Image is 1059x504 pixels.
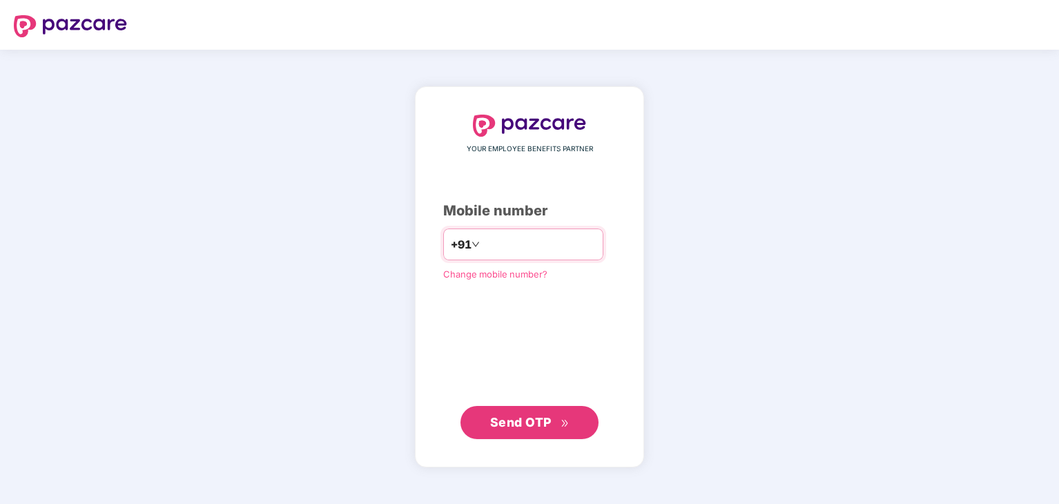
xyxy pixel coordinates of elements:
[460,406,599,439] button: Send OTPdouble-right
[443,200,616,222] div: Mobile number
[561,419,570,428] span: double-right
[490,415,552,429] span: Send OTP
[472,240,480,249] span: down
[467,144,593,155] span: YOUR EMPLOYEE BENEFITS PARTNER
[451,236,472,253] span: +91
[14,15,127,37] img: logo
[443,269,547,280] a: Change mobile number?
[473,115,586,137] img: logo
